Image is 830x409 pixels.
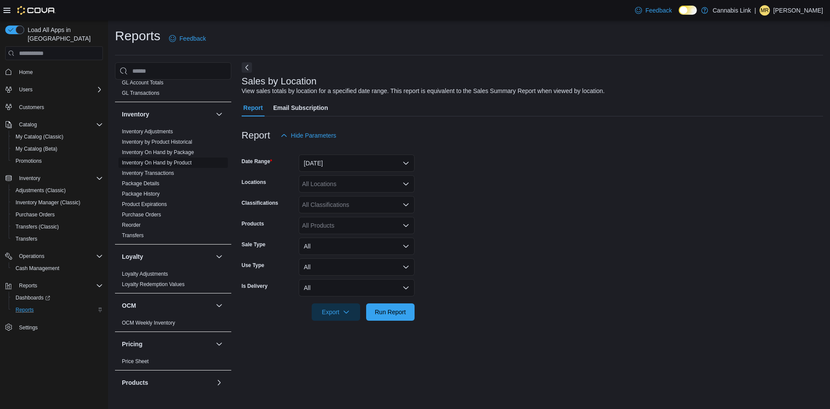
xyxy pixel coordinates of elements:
span: Inventory [16,173,103,184]
span: Hide Parameters [291,131,336,140]
a: Adjustments (Classic) [12,185,69,196]
button: Adjustments (Classic) [9,184,106,196]
span: Reports [19,282,37,289]
button: Pricing [122,340,212,348]
div: Pricing [115,356,231,370]
button: Customers [2,101,106,113]
span: Inventory On Hand by Product [122,159,192,166]
span: Home [16,66,103,77]
span: My Catalog (Classic) [16,133,64,140]
span: Adjustments (Classic) [16,187,66,194]
span: Catalog [19,121,37,128]
button: Open list of options [402,201,409,208]
a: Inventory Manager (Classic) [12,197,84,208]
button: Transfers [9,233,106,245]
span: GL Transactions [122,90,160,97]
button: Open list of options [402,180,409,187]
span: Inventory Manager (Classic) [12,197,103,208]
a: Reports [12,305,37,315]
a: Customers [16,102,48,113]
span: Users [19,86,32,93]
span: Price Sheet [122,358,149,365]
span: Inventory Manager (Classic) [16,199,80,206]
span: Settings [16,322,103,333]
span: Home [19,69,33,76]
button: Products [122,378,212,387]
span: Transfers [12,234,103,244]
span: Report [243,99,263,116]
button: Cash Management [9,262,106,274]
button: Inventory Manager (Classic) [9,196,106,209]
a: Home [16,67,36,77]
a: Inventory by Product Historical [122,139,192,145]
span: Inventory by Product Historical [122,138,192,145]
h3: Pricing [122,340,142,348]
button: Export [312,303,360,321]
a: Feedback [166,30,209,47]
span: Inventory Adjustments [122,128,173,135]
button: Settings [2,321,106,334]
a: Purchase Orders [12,209,58,220]
span: Export [317,303,355,321]
p: Cannabis Link [712,5,751,16]
button: Reports [9,304,106,316]
span: MR [761,5,769,16]
div: Inventory [115,126,231,244]
button: Users [16,84,36,95]
span: Operations [19,253,45,260]
a: OCM Weekly Inventory [122,320,175,326]
a: Transfers [122,232,144,238]
button: Inventory [214,109,224,119]
span: Dashboards [16,294,50,301]
button: Loyalty [214,251,224,262]
a: Transfers [12,234,41,244]
span: Inventory Transactions [122,170,174,177]
button: My Catalog (Beta) [9,143,106,155]
a: Feedback [632,2,675,19]
label: Use Type [242,262,264,269]
button: Catalog [16,119,40,130]
div: Loyalty [115,269,231,293]
h3: Report [242,130,270,141]
span: My Catalog (Classic) [12,132,103,142]
span: Cash Management [16,265,59,272]
a: GL Account Totals [122,80,163,86]
label: Is Delivery [242,283,268,290]
h3: Sales by Location [242,76,317,87]
a: Dashboards [9,292,106,304]
button: All [299,279,415,296]
button: Inventory [2,172,106,184]
span: Load All Apps in [GEOGRAPHIC_DATA] [24,26,103,43]
h3: Products [122,378,148,387]
h3: OCM [122,301,136,310]
div: Maria Rodriguez [760,5,770,16]
button: Inventory [122,110,212,119]
div: Finance [115,77,231,102]
button: Next [242,62,252,73]
span: Promotions [16,158,42,164]
a: Inventory On Hand by Package [122,149,194,155]
label: Products [242,220,264,227]
span: Dashboards [12,293,103,303]
span: Package Details [122,180,160,187]
h1: Reports [115,27,160,45]
div: View sales totals by location for a specified date range. This report is equivalent to the Sales ... [242,87,605,96]
button: Pricing [214,339,224,349]
span: Catalog [16,119,103,130]
button: OCM [214,300,224,311]
a: My Catalog (Classic) [12,132,67,142]
span: Settings [19,324,38,331]
img: Cova [17,6,56,15]
span: Loyalty Adjustments [122,271,168,277]
a: Promotions [12,156,45,166]
span: Purchase Orders [122,211,161,218]
label: Date Range [242,158,272,165]
button: Operations [16,251,48,261]
a: My Catalog (Beta) [12,144,61,154]
span: Purchase Orders [16,211,55,218]
button: Products [214,377,224,388]
span: Email Subscription [273,99,328,116]
a: Transfers (Classic) [12,222,62,232]
span: Transfers [122,232,144,239]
